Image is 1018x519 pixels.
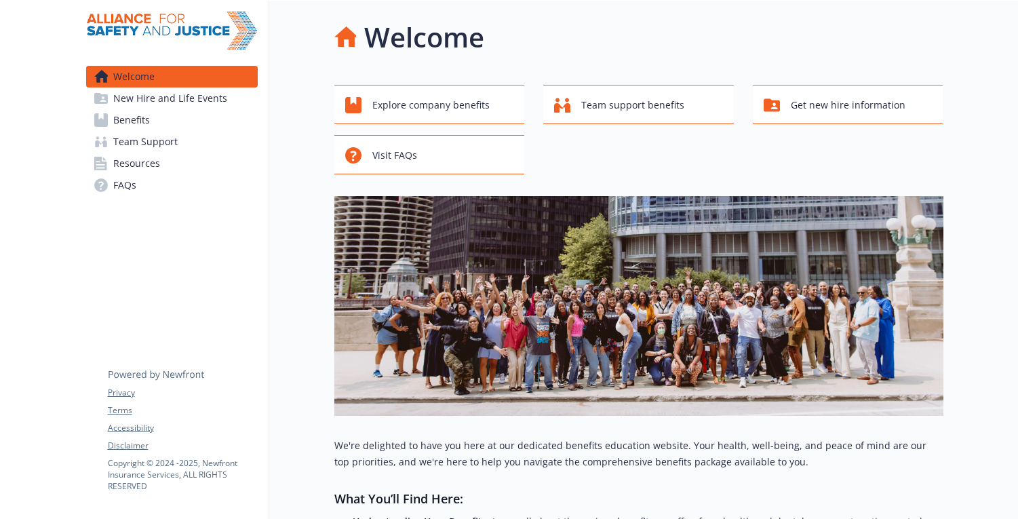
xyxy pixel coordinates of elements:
[108,387,257,399] a: Privacy
[334,135,525,174] button: Visit FAQs
[113,131,178,153] span: Team Support
[86,66,258,88] a: Welcome
[113,109,150,131] span: Benefits
[334,196,943,416] img: overview page banner
[86,131,258,153] a: Team Support
[108,457,257,492] p: Copyright © 2024 - 2025 , Newfront Insurance Services, ALL RIGHTS RESERVED
[753,85,943,124] button: Get new hire information
[86,109,258,131] a: Benefits
[791,92,905,118] span: Get new hire information
[372,92,490,118] span: Explore company benefits
[581,92,684,118] span: Team support benefits
[108,422,257,434] a: Accessibility
[334,438,943,470] p: We're delighted to have you here at our dedicated benefits education website. Your health, well-b...
[334,85,525,124] button: Explore company benefits
[372,142,417,168] span: Visit FAQs
[113,174,136,196] span: FAQs
[113,153,160,174] span: Resources
[113,66,155,88] span: Welcome
[364,17,484,58] h1: Welcome
[334,489,943,508] h3: What You’ll Find Here:
[543,85,734,124] button: Team support benefits
[86,88,258,109] a: New Hire and Life Events
[86,174,258,196] a: FAQs
[86,153,258,174] a: Resources
[108,404,257,417] a: Terms
[113,88,227,109] span: New Hire and Life Events
[108,440,257,452] a: Disclaimer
